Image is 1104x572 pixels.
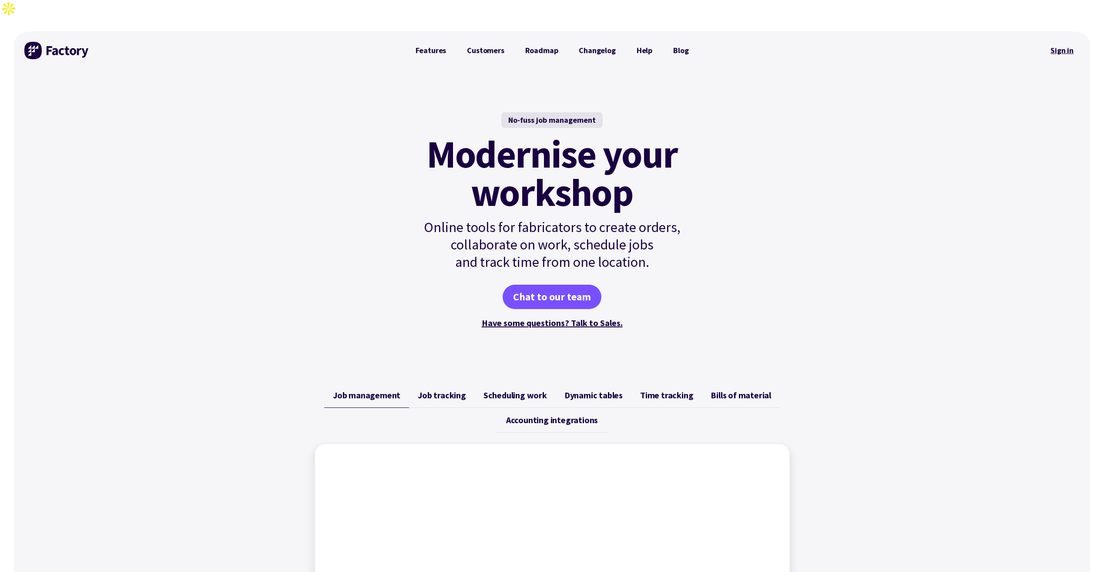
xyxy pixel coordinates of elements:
[456,42,514,59] a: Customers
[515,42,569,59] a: Roadmap
[959,478,1104,572] iframe: Chat Widget
[24,42,90,59] img: Factory
[640,390,693,400] span: Time tracking
[426,135,678,212] mark: Modernise your workshop
[506,415,598,425] span: Accounting integrations
[711,390,771,400] span: Bills of material
[482,317,623,328] a: Have some questions? Talk to Sales.
[626,42,663,59] a: Help
[501,112,603,128] div: No-fuss job management
[418,390,466,400] span: Job tracking
[405,219,699,271] p: Online tools for fabricators to create orders, collaborate on work, schedule jobs and track time ...
[483,390,547,400] span: Scheduling work
[1044,40,1080,61] a: Sign in
[1044,40,1080,61] nav: Secondary Navigation
[564,390,623,400] span: Dynamic tables
[333,390,400,400] span: Job management
[405,42,457,59] a: Features
[405,42,699,59] nav: Primary Navigation
[503,285,601,309] a: Chat to our team
[568,42,626,59] a: Changelog
[663,42,699,59] a: Blog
